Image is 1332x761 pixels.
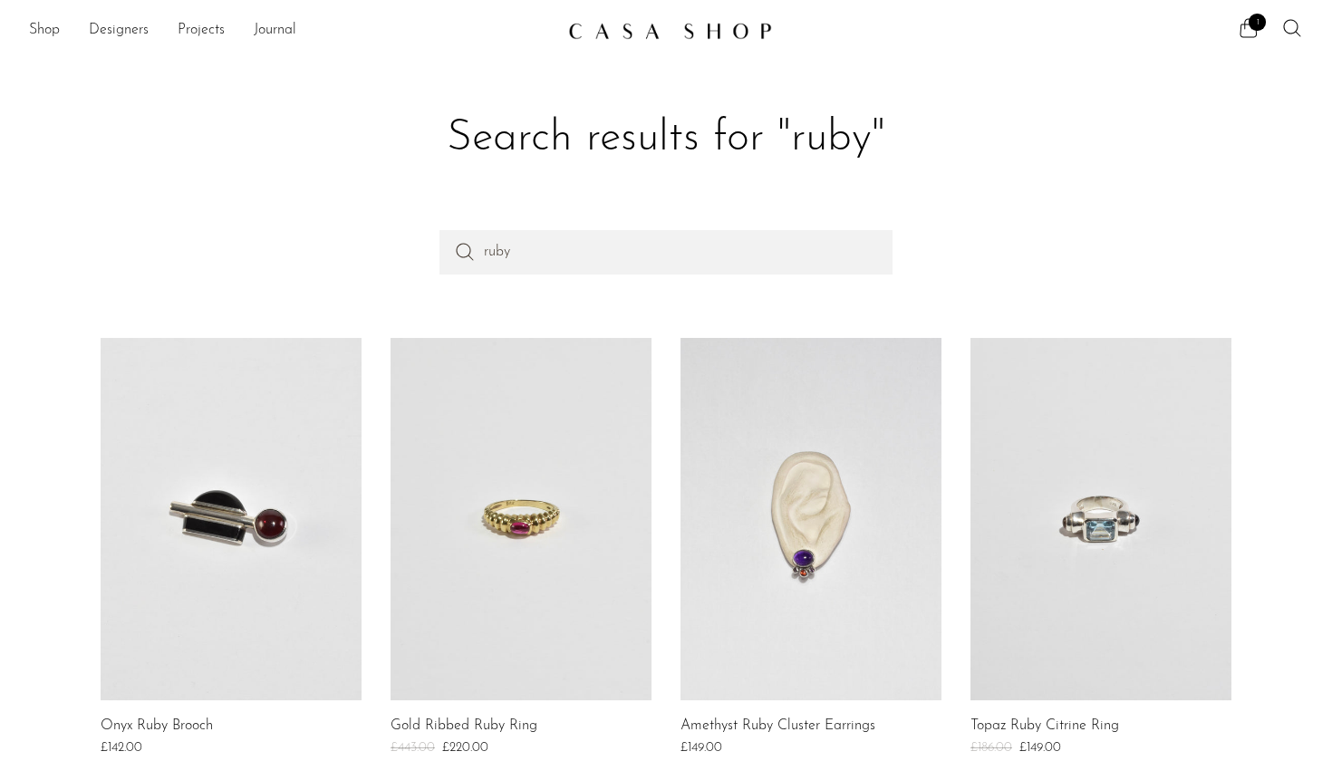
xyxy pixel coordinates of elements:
[1019,741,1061,755] span: £149.00
[115,111,1217,167] h1: Search results for "ruby"
[680,741,722,755] span: £149.00
[254,19,296,43] a: Journal
[391,741,435,755] span: £443.00
[89,19,149,43] a: Designers
[442,741,488,755] span: £220.00
[29,15,554,46] ul: NEW HEADER MENU
[29,15,554,46] nav: Desktop navigation
[391,718,537,735] a: Gold Ribbed Ruby Ring
[178,19,225,43] a: Projects
[439,230,893,274] input: Perform a search
[101,741,142,755] span: £142.00
[970,718,1119,735] a: Topaz Ruby Citrine Ring
[1249,14,1266,31] span: 1
[101,718,213,735] a: Onyx Ruby Brooch
[680,718,875,735] a: Amethyst Ruby Cluster Earrings
[29,19,60,43] a: Shop
[970,741,1012,755] span: £186.00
